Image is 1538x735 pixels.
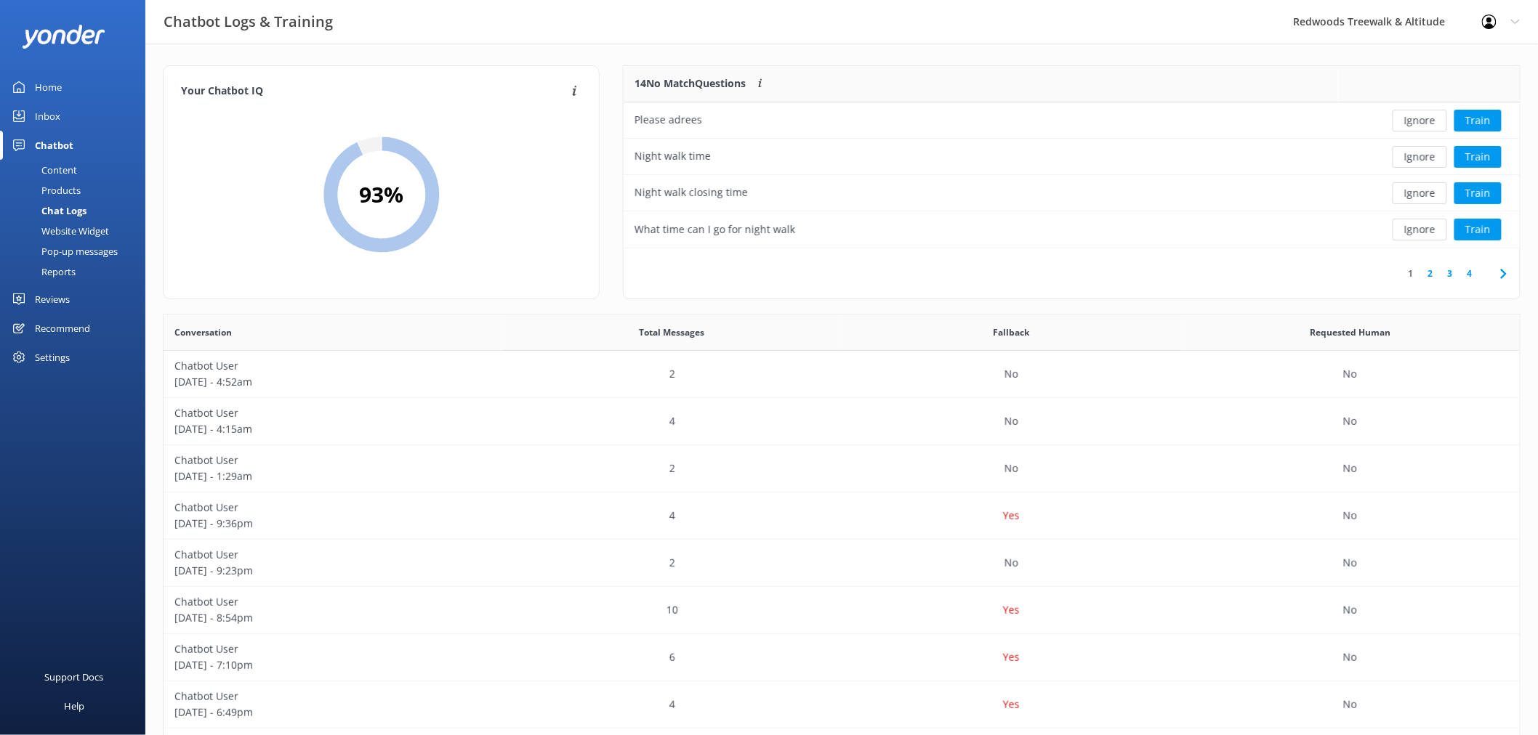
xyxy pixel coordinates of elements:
[9,241,145,261] a: Pop-up messages
[174,641,492,657] p: Chatbot User
[35,285,70,314] div: Reviews
[174,689,492,704] p: Chatbot User
[174,421,492,437] p: [DATE] - 4:15am
[1343,460,1357,476] p: No
[174,610,492,626] p: [DATE] - 8:54pm
[1343,366,1357,382] p: No
[181,84,568,100] h4: Your Chatbot IQ
[669,413,675,429] p: 4
[9,221,145,241] a: Website Widget
[1454,182,1502,204] button: Train
[164,681,1520,728] div: row
[35,314,90,343] div: Recommend
[174,516,492,532] p: [DATE] - 9:36pm
[1004,555,1018,571] p: No
[1393,182,1447,204] button: Ignore
[624,175,1520,211] div: row
[35,343,70,372] div: Settings
[174,374,492,390] p: [DATE] - 4:52am
[164,587,1520,634] div: row
[669,649,675,665] p: 6
[35,73,62,102] div: Home
[64,691,84,720] div: Help
[1004,366,1018,382] p: No
[174,547,492,563] p: Chatbot User
[635,112,702,128] div: Please adrees
[624,102,1520,139] div: row
[9,261,76,282] div: Reports
[1004,413,1018,429] p: No
[669,697,675,712] p: 4
[174,325,232,339] span: Conversation
[669,555,675,571] p: 2
[669,366,675,382] p: 2
[669,508,675,524] p: 4
[640,325,705,339] span: Total Messages
[624,102,1520,248] div: grid
[174,500,492,516] p: Chatbot User
[1454,219,1502,240] button: Train
[1343,697,1357,712] p: No
[9,200,86,221] div: Chat Logs
[164,492,1520,540] div: row
[164,398,1520,445] div: row
[1401,267,1421,280] a: 1
[164,10,333,33] h3: Chatbot Logs & Training
[164,445,1520,492] div: row
[45,662,104,691] div: Support Docs
[1343,602,1357,618] p: No
[1393,219,1447,240] button: Ignore
[1003,649,1020,665] p: Yes
[9,241,118,261] div: Pop-up messages
[1393,146,1447,168] button: Ignore
[359,177,403,212] h2: 93 %
[174,405,492,421] p: Chatbot User
[1004,460,1018,476] p: No
[9,221,109,241] div: Website Widget
[1343,413,1357,429] p: No
[22,25,105,49] img: yonder-white-logo.png
[635,184,748,200] div: Night walk closing time
[35,102,60,131] div: Inbox
[624,139,1520,175] div: row
[164,634,1520,681] div: row
[1003,697,1020,712] p: Yes
[624,211,1520,248] div: row
[1003,508,1020,524] p: Yes
[1460,267,1480,280] a: 4
[174,468,492,484] p: [DATE] - 1:29am
[1421,267,1441,280] a: 2
[993,325,1029,339] span: Fallback
[1454,146,1502,168] button: Train
[174,563,492,579] p: [DATE] - 9:23pm
[35,131,73,160] div: Chatbot
[164,540,1520,587] div: row
[1393,110,1447,131] button: Ignore
[1310,325,1390,339] span: Requested Human
[9,261,145,282] a: Reports
[9,160,145,180] a: Content
[1454,110,1502,131] button: Train
[667,602,678,618] p: 10
[635,76,746,92] p: 14 No Match Questions
[174,657,492,673] p: [DATE] - 7:10pm
[1343,508,1357,524] p: No
[9,180,145,200] a: Products
[174,358,492,374] p: Chatbot User
[9,160,77,180] div: Content
[174,594,492,610] p: Chatbot User
[1343,649,1357,665] p: No
[1003,602,1020,618] p: Yes
[174,452,492,468] p: Chatbot User
[1441,267,1460,280] a: 3
[164,351,1520,398] div: row
[635,222,795,237] div: What time can I go for night walk
[174,704,492,720] p: [DATE] - 6:49pm
[635,148,711,164] div: Night walk time
[1343,555,1357,571] p: No
[9,200,145,221] a: Chat Logs
[9,180,81,200] div: Products
[669,460,675,476] p: 2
